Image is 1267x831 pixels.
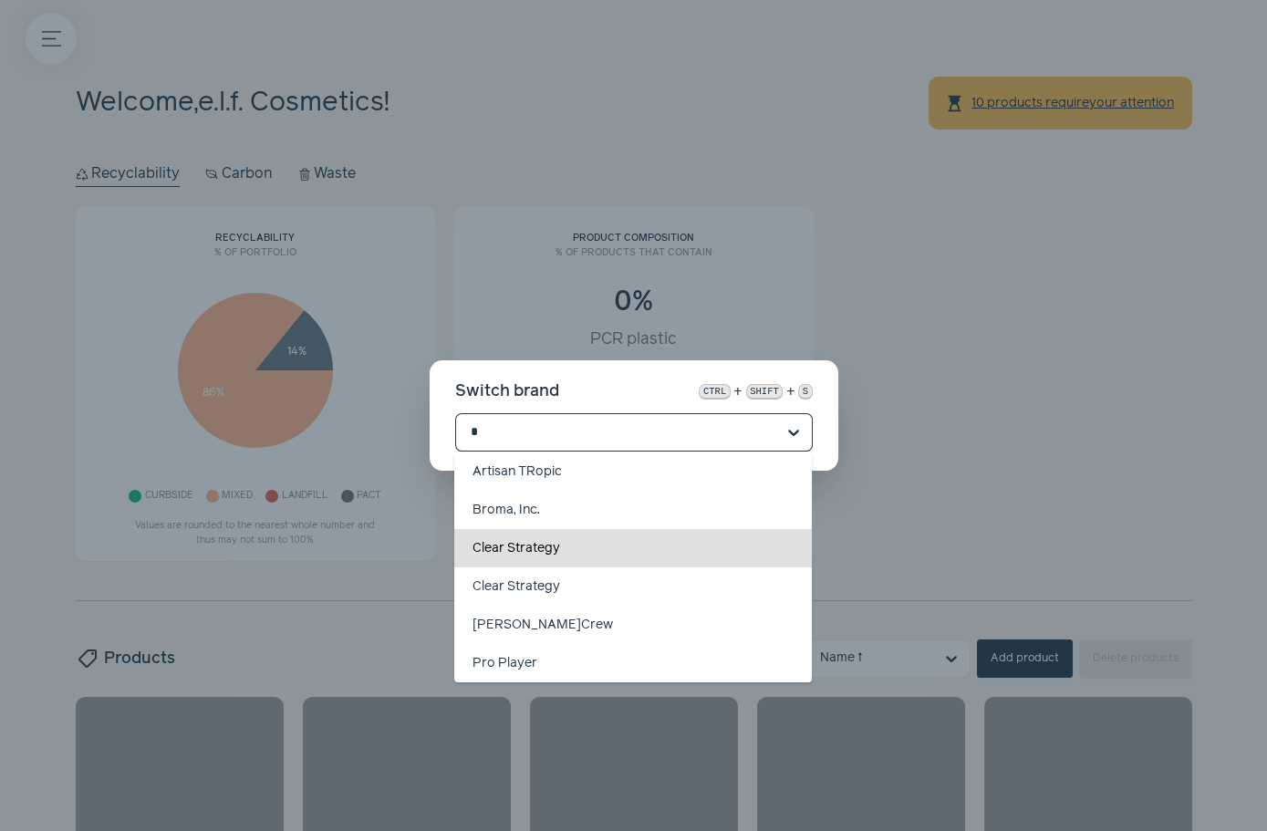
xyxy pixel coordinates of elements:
div: Artisan TRopic [454,452,812,491]
div: Clear Strategy [454,567,812,606]
kbd: ctrl [699,384,730,400]
div: [PERSON_NAME]Crew [454,606,812,644]
div: Clear Strategy [454,529,812,567]
div: Pro Player [454,644,812,682]
div: Broma, Inc. [454,491,812,529]
kbd: shift [746,384,784,400]
kbd: s [798,384,812,400]
h3: Switch brand [455,379,559,403]
div: + + [699,379,812,403]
